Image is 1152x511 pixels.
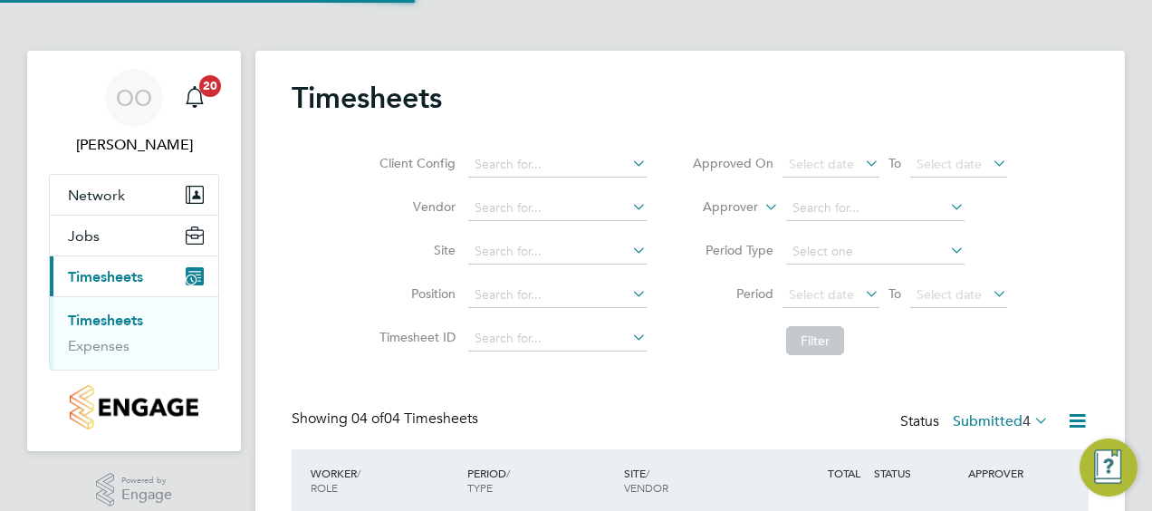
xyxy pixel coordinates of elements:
label: Period [692,285,773,302]
span: 20 [199,75,221,97]
a: Expenses [68,337,130,354]
label: Approved On [692,155,773,171]
span: / [357,466,360,480]
div: APPROVER [964,457,1058,489]
nav: Main navigation [27,51,241,451]
span: Select date [917,156,982,172]
input: Search for... [468,239,647,265]
div: Status [900,410,1052,435]
label: Approver [677,198,758,217]
h2: Timesheets [292,80,442,116]
span: 04 Timesheets [351,410,478,428]
a: Go to home page [49,385,219,429]
button: Filter [786,326,844,355]
span: / [506,466,510,480]
input: Search for... [468,196,647,221]
a: OO[PERSON_NAME] [49,69,219,156]
div: PERIOD [463,457,619,504]
span: OO [116,86,152,110]
input: Search for... [468,283,647,308]
button: Network [50,175,218,215]
button: Timesheets [50,256,218,296]
span: VENDOR [624,480,668,495]
input: Select one [786,239,965,265]
span: TOTAL [828,466,860,480]
label: Client Config [374,155,456,171]
span: To [883,282,907,305]
label: Timesheet ID [374,329,456,345]
input: Search for... [468,152,647,178]
button: Jobs [50,216,218,255]
div: WORKER [306,457,463,504]
input: Search for... [468,326,647,352]
span: Powered by [121,473,172,488]
span: Network [68,187,125,204]
span: To [883,151,907,175]
span: Timesheets [68,268,143,285]
label: Position [374,285,456,302]
label: Period Type [692,242,773,258]
button: Engage Resource Center [1080,439,1138,497]
label: Vendor [374,198,456,215]
span: / [646,466,649,480]
div: STATUS [869,457,964,489]
span: 04 of [351,410,384,428]
label: Submitted [953,412,1049,430]
span: Ondre Odain [49,134,219,156]
span: TYPE [467,480,493,495]
span: Engage [121,487,172,503]
a: 20 [177,69,213,127]
span: Select date [917,286,982,303]
a: Timesheets [68,312,143,329]
span: Select date [789,156,854,172]
div: SITE [619,457,776,504]
span: Select date [789,286,854,303]
div: Showing [292,410,482,429]
span: Jobs [68,227,100,245]
span: ROLE [311,480,338,495]
a: Powered byEngage [96,473,173,507]
div: Timesheets [50,296,218,370]
input: Search for... [786,196,965,221]
img: countryside-properties-logo-retina.png [70,385,197,429]
span: 4 [1022,412,1031,430]
label: Site [374,242,456,258]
